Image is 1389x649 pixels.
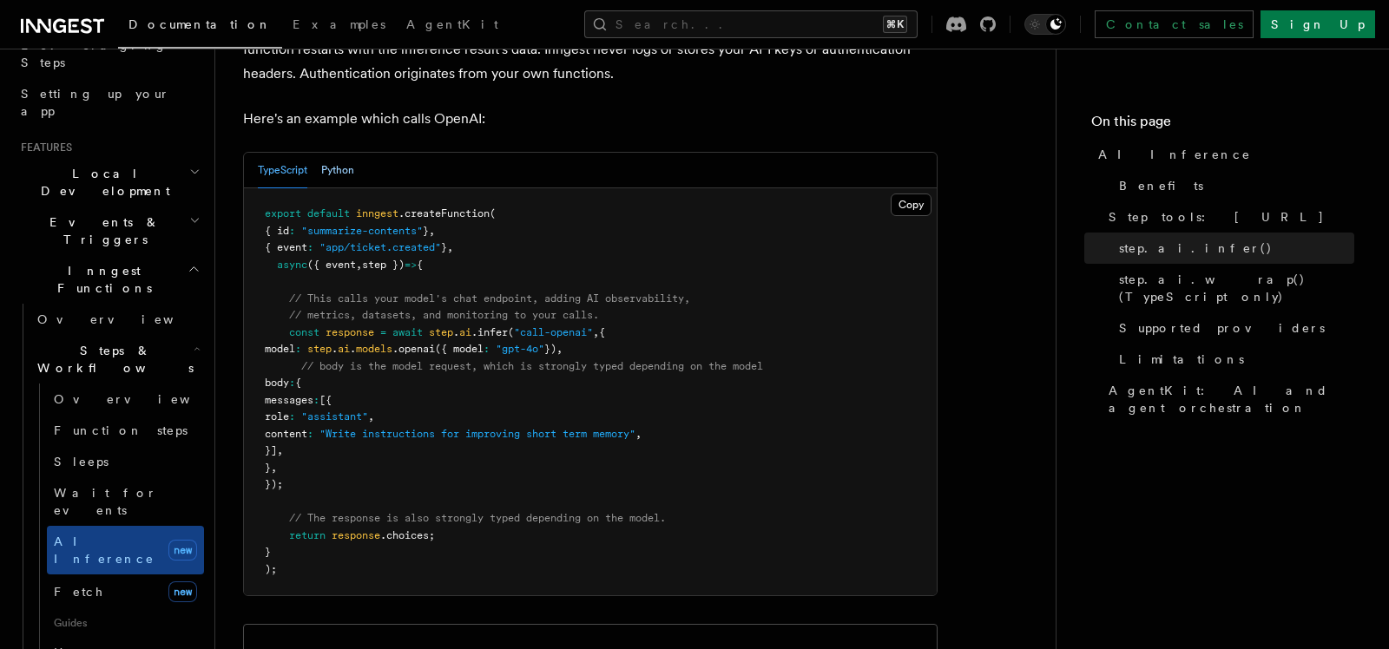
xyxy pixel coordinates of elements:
a: Wait for events [47,477,204,526]
span: Examples [293,17,385,31]
span: AI Inference [1098,146,1251,163]
span: Documentation [128,17,272,31]
span: Inngest Functions [14,262,188,297]
span: }] [265,444,277,456]
span: : [289,410,295,423]
span: Local Development [14,165,189,200]
span: , [635,428,642,440]
span: response [332,529,380,541]
span: AgentKit [406,17,498,31]
span: . [350,343,356,355]
a: AI Inferencenew [47,526,204,574]
button: Copy [891,193,931,216]
span: ( [490,207,496,220]
span: , [556,343,563,355]
button: Local Development [14,158,204,206]
span: // metrics, datasets, and monitoring to your calls. [289,309,599,321]
span: => [405,259,417,271]
span: ({ model [435,343,484,355]
span: step [307,343,332,355]
p: Here's an example which calls OpenAI: [243,107,938,131]
span: "summarize-contents" [301,225,423,237]
span: .createFunction [398,207,490,220]
span: : [289,225,295,237]
a: Fetchnew [47,574,204,609]
a: Overview [47,383,204,415]
span: models [356,343,392,355]
span: async [277,259,307,271]
span: "gpt-4o" [496,343,544,355]
span: }) [544,343,556,355]
span: : [484,343,490,355]
span: , [277,444,283,456]
span: , [356,259,362,271]
span: = [380,326,386,338]
span: Setting up your app [21,87,170,118]
span: "assistant" [301,410,368,423]
a: Documentation [118,5,282,49]
a: Examples [282,5,396,47]
a: Contact sales [1095,10,1254,38]
span: { [599,326,605,338]
span: new [168,540,197,560]
span: step [429,326,453,338]
button: TypeScript [258,153,307,188]
span: : [313,394,319,406]
span: content [265,428,307,440]
a: Limitations [1112,344,1354,375]
span: Supported providers [1119,319,1325,337]
button: Events & Triggers [14,206,204,255]
button: Python [321,153,354,188]
span: , [447,241,453,253]
span: AgentKit: AI and agent orchestration [1109,382,1354,416]
span: [{ [319,394,332,406]
span: return [289,529,326,541]
span: ( [508,326,514,338]
span: } [423,225,429,237]
a: Sign Up [1261,10,1375,38]
span: new [168,581,197,602]
kbd: ⌘K [883,16,907,33]
span: { [417,259,423,271]
span: . [332,343,338,355]
span: ); [265,563,277,575]
a: Setting up your app [14,78,204,127]
span: ai [338,343,350,355]
span: step.ai.wrap() (TypeScript only) [1119,271,1354,305]
span: } [265,462,271,474]
span: Function steps [54,423,188,437]
span: // The response is also strongly typed depending on the model. [289,512,666,524]
span: "call-openai" [514,326,593,338]
span: step }) [362,259,405,271]
span: default [307,207,350,220]
span: response [326,326,374,338]
a: AgentKit [396,5,509,47]
button: Search...⌘K [584,10,918,38]
span: role [265,410,289,423]
span: . [453,326,459,338]
a: AgentKit: AI and agent orchestration [1102,375,1354,423]
span: ({ event [307,259,356,271]
span: .infer [471,326,508,338]
span: { id [265,225,289,237]
span: Limitations [1119,351,1244,368]
span: Steps & Workflows [30,342,194,377]
a: Benefits [1112,170,1354,201]
span: : [307,428,313,440]
span: .choices; [380,529,435,541]
span: Overview [37,312,216,326]
span: : [307,241,313,253]
span: : [295,343,301,355]
a: Overview [30,304,204,335]
button: Toggle dark mode [1024,14,1066,35]
a: AI Inference [1091,139,1354,170]
span: Sleeps [54,455,109,469]
span: { event [265,241,307,253]
a: Sleeps [47,446,204,477]
span: Wait for events [54,486,157,517]
span: step.ai.infer() [1119,239,1273,257]
span: , [593,326,599,338]
span: ai [459,326,471,338]
span: } [265,546,271,558]
span: { [295,377,301,389]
